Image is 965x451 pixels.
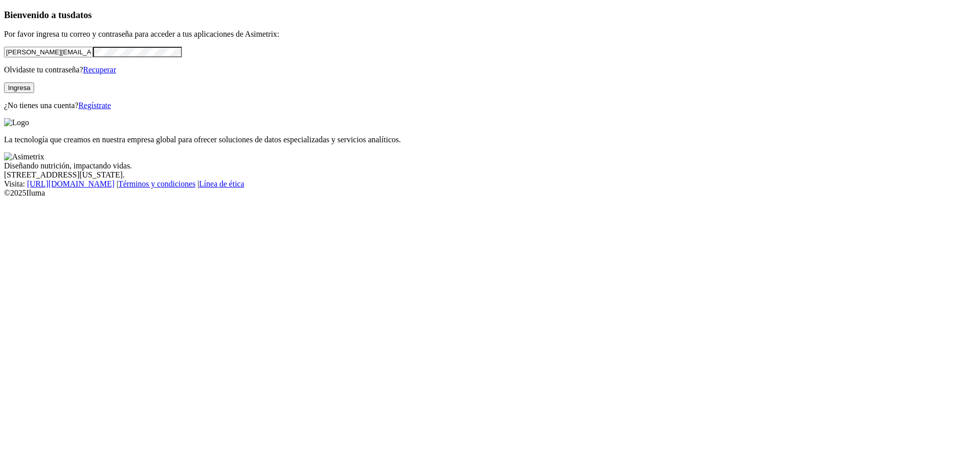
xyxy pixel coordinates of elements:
img: Logo [4,118,29,127]
p: Por favor ingresa tu correo y contraseña para acceder a tus aplicaciones de Asimetrix: [4,30,961,39]
p: Olvidaste tu contraseña? [4,65,961,74]
button: Ingresa [4,82,34,93]
a: Términos y condiciones [118,179,196,188]
a: Regístrate [78,101,111,110]
span: datos [70,10,92,20]
input: Tu correo [4,47,93,57]
h3: Bienvenido a tus [4,10,961,21]
div: © 2025 Iluma [4,189,961,198]
div: Visita : | | [4,179,961,189]
a: [URL][DOMAIN_NAME] [27,179,115,188]
a: Recuperar [83,65,116,74]
p: La tecnología que creamos en nuestra empresa global para ofrecer soluciones de datos especializad... [4,135,961,144]
a: Línea de ética [199,179,244,188]
div: [STREET_ADDRESS][US_STATE]. [4,170,961,179]
p: ¿No tienes una cuenta? [4,101,961,110]
div: Diseñando nutrición, impactando vidas. [4,161,961,170]
img: Asimetrix [4,152,44,161]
